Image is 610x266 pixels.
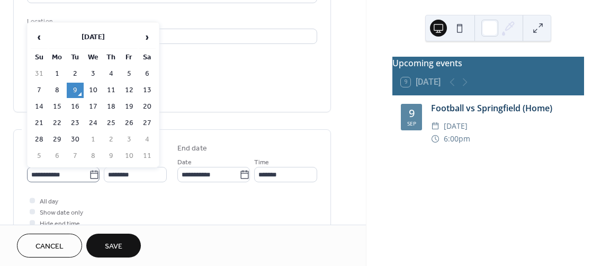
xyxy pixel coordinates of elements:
[85,66,102,82] td: 3
[139,83,156,98] td: 13
[431,102,576,114] div: Football vs Springfield (Home)
[40,196,58,207] span: All day
[444,132,470,145] span: 6:00pm
[67,83,84,98] td: 9
[103,50,120,65] th: Th
[49,148,66,164] td: 6
[103,99,120,114] td: 18
[177,157,192,168] span: Date
[121,83,138,98] td: 12
[49,132,66,147] td: 29
[17,234,82,258] button: Cancel
[431,120,439,132] div: ​
[139,99,156,114] td: 20
[35,241,64,252] span: Cancel
[85,148,102,164] td: 8
[85,99,102,114] td: 17
[49,26,138,49] th: [DATE]
[139,116,156,131] td: 27
[85,83,102,98] td: 10
[103,132,120,147] td: 2
[85,50,102,65] th: We
[139,50,156,65] th: Sa
[49,99,66,114] td: 15
[49,66,66,82] td: 1
[121,66,138,82] td: 5
[105,241,122,252] span: Save
[31,132,48,147] td: 28
[121,116,138,131] td: 26
[121,99,138,114] td: 19
[431,132,439,145] div: ​
[407,121,416,126] div: Sep
[49,50,66,65] th: Mo
[409,108,415,119] div: 9
[85,132,102,147] td: 1
[31,50,48,65] th: Su
[121,50,138,65] th: Fr
[177,143,207,154] div: End date
[31,99,48,114] td: 14
[139,132,156,147] td: 4
[49,83,66,98] td: 8
[49,116,66,131] td: 22
[103,116,120,131] td: 25
[27,16,315,27] div: Location
[31,66,48,82] td: 31
[31,26,47,48] span: ‹
[67,50,84,65] th: Tu
[139,148,156,164] td: 11
[254,157,269,168] span: Time
[444,120,468,132] span: [DATE]
[103,66,120,82] td: 4
[139,26,155,48] span: ›
[67,132,84,147] td: 30
[392,57,584,69] div: Upcoming events
[31,148,48,164] td: 5
[85,116,102,131] td: 24
[86,234,141,258] button: Save
[40,218,80,229] span: Hide end time
[121,148,138,164] td: 10
[121,132,138,147] td: 3
[103,83,120,98] td: 11
[67,148,84,164] td: 7
[31,83,48,98] td: 7
[40,207,83,218] span: Show date only
[139,66,156,82] td: 6
[67,116,84,131] td: 23
[103,148,120,164] td: 9
[31,116,48,131] td: 21
[67,99,84,114] td: 16
[67,66,84,82] td: 2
